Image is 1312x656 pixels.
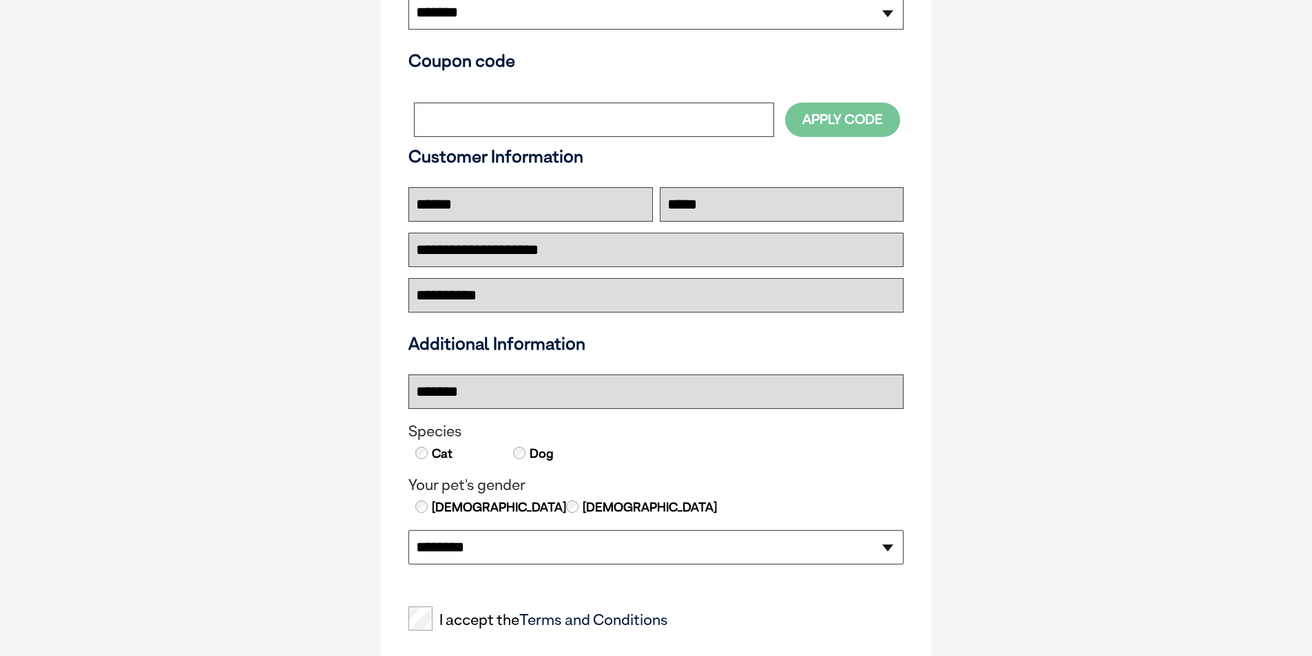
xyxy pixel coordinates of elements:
input: I accept theTerms and Conditions [408,606,433,631]
h3: Additional Information [403,333,909,354]
a: Terms and Conditions [519,611,668,628]
button: Apply Code [785,103,900,136]
legend: Your pet's gender [408,476,904,494]
h3: Coupon code [408,50,904,71]
label: I accept the [408,611,668,629]
h3: Customer Information [408,146,904,167]
legend: Species [408,423,904,441]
